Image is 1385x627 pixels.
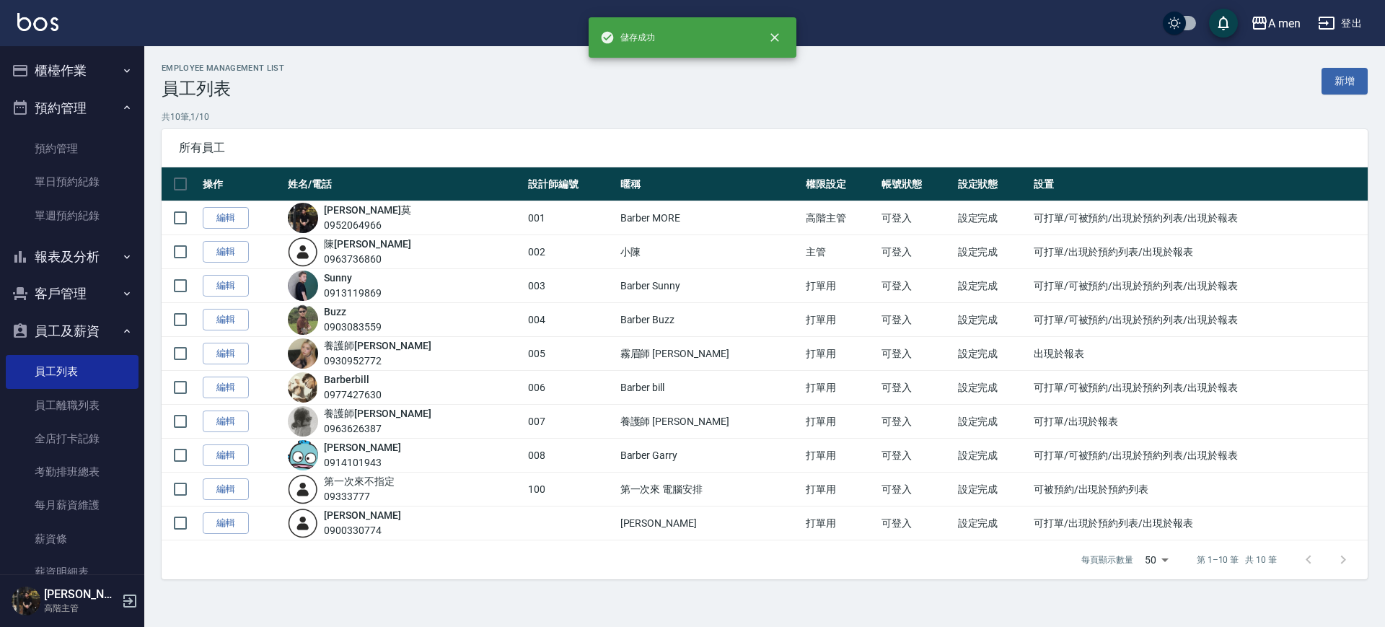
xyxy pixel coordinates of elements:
img: user-login-man-human-body-mobile-person-512.png [288,474,318,504]
td: 可登入 [878,371,954,405]
td: 003 [524,269,617,303]
td: 006 [524,371,617,405]
img: avatar.jpeg [288,271,318,301]
div: 0900330774 [324,523,400,538]
td: 可打單/出現於預約列表/出現於報表 [1030,235,1368,269]
a: 養護師[PERSON_NAME] [324,340,431,351]
td: 設定完成 [954,303,1030,337]
div: 0913119869 [324,286,382,301]
div: 0963736860 [324,252,410,267]
a: 編輯 [203,275,249,297]
h3: 員工列表 [162,79,284,99]
a: 單日預約紀錄 [6,165,138,198]
th: 帳號狀態 [878,167,954,201]
img: Person [12,587,40,615]
td: Barber MORE [617,201,803,235]
td: 第一次來 電腦安排 [617,473,803,507]
img: user-login-man-human-body-mobile-person-512.png [288,237,318,267]
td: 打單用 [802,269,878,303]
td: 打單用 [802,473,878,507]
th: 姓名/電話 [284,167,524,201]
td: 可登入 [878,405,954,439]
img: avatar.jpeg [288,406,318,437]
div: A men [1268,14,1301,32]
button: 報表及分析 [6,238,138,276]
div: 0963626387 [324,421,431,437]
img: avatar.jpeg [288,338,318,369]
td: 打單用 [802,303,878,337]
td: 可打單/出現於報表 [1030,405,1368,439]
td: Barber Buzz [617,303,803,337]
a: [PERSON_NAME]莫 [324,204,410,216]
a: 每月薪資維護 [6,488,138,522]
td: 可打單/可被預約/出現於預約列表/出現於報表 [1030,439,1368,473]
a: 編輯 [203,377,249,399]
a: 單週預約紀錄 [6,199,138,232]
a: 編輯 [203,512,249,535]
td: 高階主管 [802,201,878,235]
td: 設定完成 [954,473,1030,507]
td: 100 [524,473,617,507]
td: 可打單/可被預約/出現於預約列表/出現於報表 [1030,303,1368,337]
td: 可登入 [878,201,954,235]
div: 0930952772 [324,354,431,369]
a: 養護師[PERSON_NAME] [324,408,431,419]
td: 打單用 [802,405,878,439]
td: 可打單/可被預約/出現於預約列表/出現於報表 [1030,269,1368,303]
a: 薪資條 [6,522,138,556]
td: 可打單/出現於預約列表/出現於報表 [1030,507,1368,540]
img: avatar.jpeg [288,203,318,233]
a: 陳[PERSON_NAME] [324,238,410,250]
td: [PERSON_NAME] [617,507,803,540]
div: 50 [1139,540,1174,579]
th: 設計師編號 [524,167,617,201]
td: 可登入 [878,473,954,507]
td: 可登入 [878,235,954,269]
td: 設定完成 [954,235,1030,269]
td: 002 [524,235,617,269]
a: 編輯 [203,478,249,501]
td: Barber Sunny [617,269,803,303]
div: 0914101943 [324,455,400,470]
button: A men [1245,9,1306,38]
a: 薪資明細表 [6,556,138,589]
td: 養護師 [PERSON_NAME] [617,405,803,439]
td: 打單用 [802,371,878,405]
div: 0952064966 [324,218,410,233]
td: 設定完成 [954,371,1030,405]
a: 新增 [1322,68,1368,95]
td: 可被預約/出現於預約列表 [1030,473,1368,507]
td: Barber bill [617,371,803,405]
a: 全店打卡記錄 [6,422,138,455]
td: 007 [524,405,617,439]
h5: [PERSON_NAME] [44,587,118,602]
a: Barberbill [324,374,369,385]
td: 設定完成 [954,507,1030,540]
div: 09333777 [324,489,395,504]
th: 設定狀態 [954,167,1030,201]
img: Logo [17,13,58,31]
td: 設定完成 [954,439,1030,473]
td: 008 [524,439,617,473]
img: avatar.jpeg [288,304,318,335]
th: 設置 [1030,167,1368,201]
p: 每頁顯示數量 [1081,553,1133,566]
td: 打單用 [802,439,878,473]
a: 預約管理 [6,132,138,165]
td: 001 [524,201,617,235]
td: 可登入 [878,303,954,337]
td: 設定完成 [954,405,1030,439]
p: 第 1–10 筆 共 10 筆 [1197,553,1277,566]
a: 員工離職列表 [6,389,138,422]
td: 小陳 [617,235,803,269]
a: Sunny [324,272,352,284]
td: 出現於報表 [1030,337,1368,371]
td: 可登入 [878,337,954,371]
td: 可登入 [878,439,954,473]
a: 編輯 [203,411,249,433]
button: 員工及薪資 [6,312,138,350]
td: 可打單/可被預約/出現於預約列表/出現於報表 [1030,201,1368,235]
p: 高階主管 [44,602,118,615]
button: 登出 [1312,10,1368,37]
th: 操作 [199,167,284,201]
